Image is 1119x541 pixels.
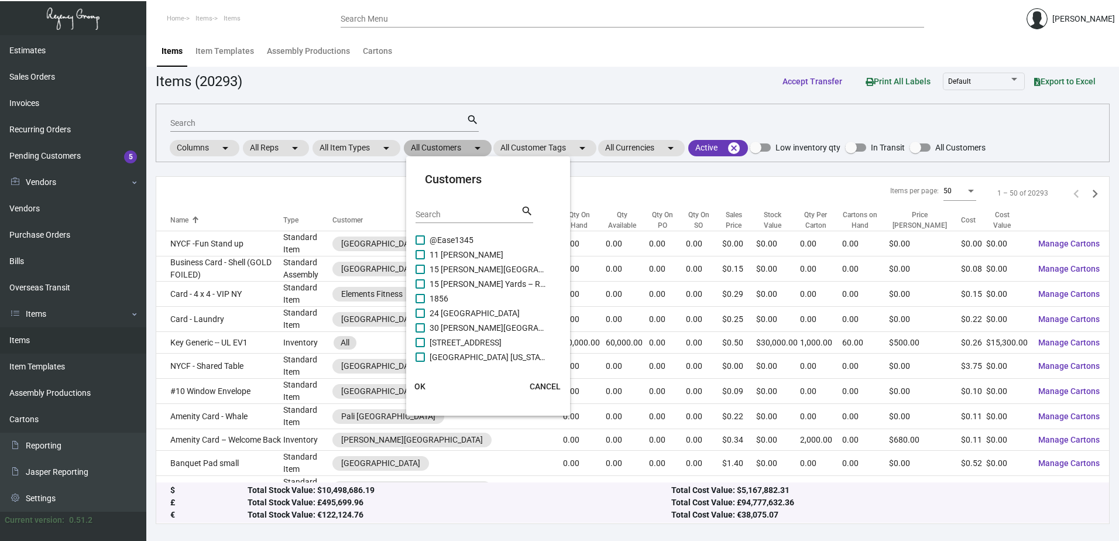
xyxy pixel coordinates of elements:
span: 1856 [430,292,547,306]
mat-card-title: Customers [425,170,551,188]
button: CANCEL [520,376,570,397]
span: 11 [PERSON_NAME] [430,248,547,262]
button: OK [401,376,439,397]
span: 24 [GEOGRAPHIC_DATA] [430,306,547,320]
span: @Ease1345 [430,233,547,247]
span: 30 [PERSON_NAME][GEOGRAPHIC_DATA] - Residences [430,321,547,335]
mat-icon: search [521,204,533,218]
span: [GEOGRAPHIC_DATA] [US_STATE] [430,350,547,364]
span: OK [414,382,425,391]
span: 15 [PERSON_NAME][GEOGRAPHIC_DATA] – RESIDENCES [430,262,547,276]
div: 0.51.2 [69,514,92,526]
span: [STREET_ADDRESS] [430,335,547,350]
span: CANCEL [530,382,561,391]
span: 15 [PERSON_NAME] Yards – RESIDENCES - Inactive [430,277,547,291]
div: Current version: [5,514,64,526]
